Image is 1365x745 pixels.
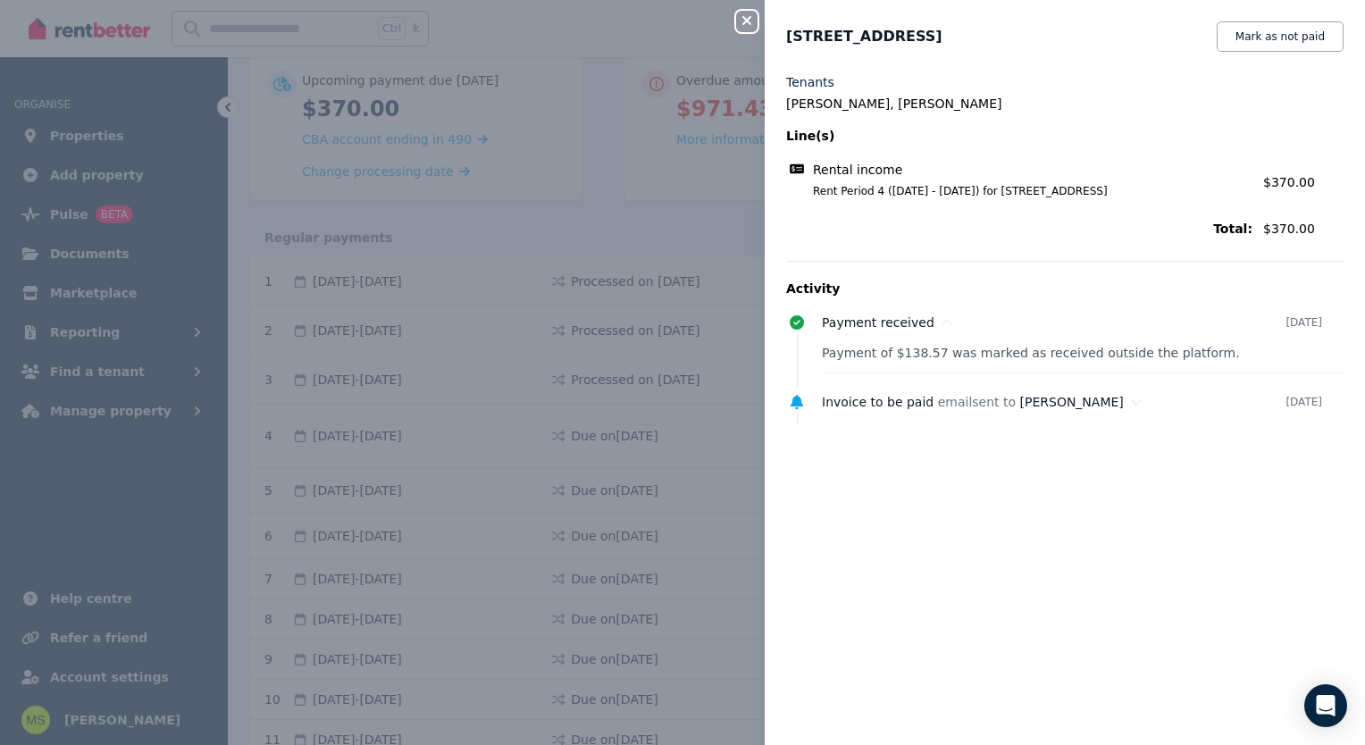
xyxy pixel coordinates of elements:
[822,395,934,409] span: Invoice to be paid
[786,26,942,47] span: [STREET_ADDRESS]
[1285,315,1322,330] time: [DATE]
[813,161,902,179] span: Rental income
[1304,684,1347,727] div: Open Intercom Messenger
[786,95,1344,113] legend: [PERSON_NAME], [PERSON_NAME]
[1217,21,1344,52] button: Mark as not paid
[791,184,1252,198] span: Rent Period 4 ([DATE] - [DATE]) for [STREET_ADDRESS]
[786,127,1252,145] span: Line(s)
[822,315,934,330] span: Payment received
[822,344,1344,362] p: Payment of $138.57 was marked as received outside the platform.
[1020,395,1124,409] span: [PERSON_NAME]
[1263,175,1315,189] span: $370.00
[1263,220,1344,238] span: $370.00
[786,280,1344,297] p: Activity
[822,393,1285,411] div: email sent to
[786,220,1252,238] span: Total:
[1285,395,1322,409] time: [DATE]
[786,73,834,91] label: Tenants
